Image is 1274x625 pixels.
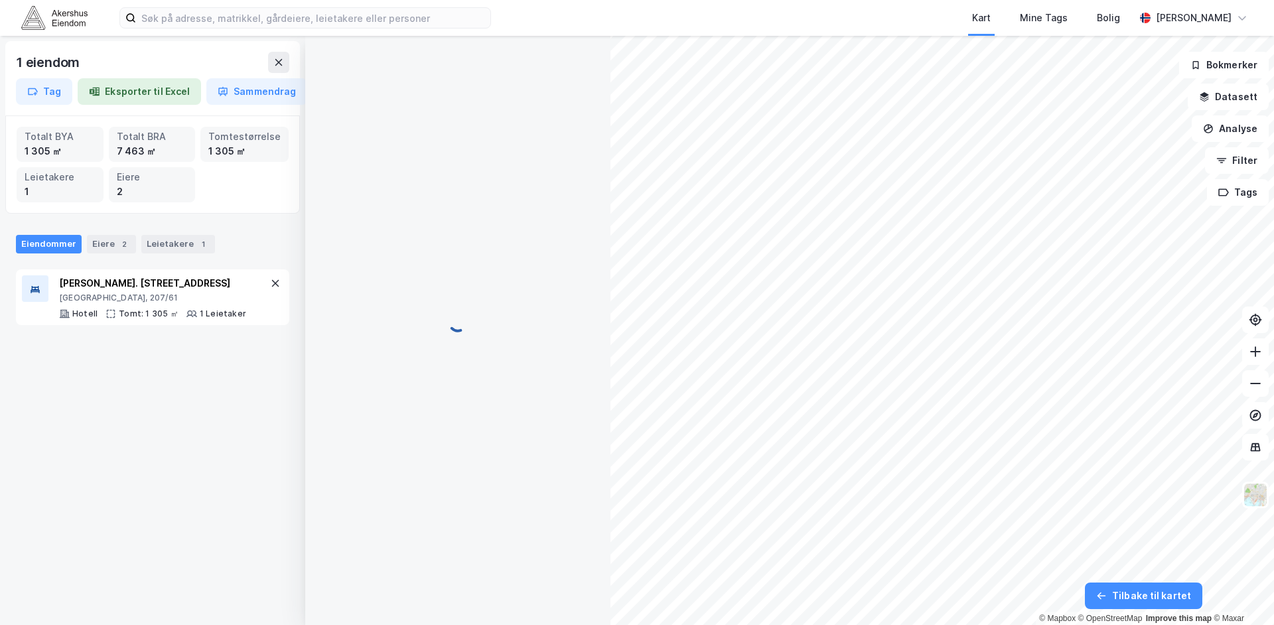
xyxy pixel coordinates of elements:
[1243,482,1268,508] img: Z
[78,78,201,105] button: Eksporter til Excel
[972,10,991,26] div: Kart
[1097,10,1120,26] div: Bolig
[136,8,490,28] input: Søk på adresse, matrikkel, gårdeiere, leietakere eller personer
[206,78,307,105] button: Sammendrag
[87,235,136,253] div: Eiere
[117,184,188,199] div: 2
[1188,84,1269,110] button: Datasett
[208,144,281,159] div: 1 305 ㎡
[25,170,96,184] div: Leietakere
[16,78,72,105] button: Tag
[208,129,281,144] div: Tomtestørrelse
[25,184,96,199] div: 1
[1039,614,1076,623] a: Mapbox
[16,52,82,73] div: 1 eiendom
[117,144,188,159] div: 7 463 ㎡
[119,309,178,319] div: Tomt: 1 305 ㎡
[1208,561,1274,625] iframe: Chat Widget
[21,6,88,29] img: akershus-eiendom-logo.9091f326c980b4bce74ccdd9f866810c.svg
[1146,614,1212,623] a: Improve this map
[1207,179,1269,206] button: Tags
[59,275,246,291] div: [PERSON_NAME]. [STREET_ADDRESS]
[59,293,246,303] div: [GEOGRAPHIC_DATA], 207/61
[447,312,468,333] img: spinner.a6d8c91a73a9ac5275cf975e30b51cfb.svg
[1156,10,1232,26] div: [PERSON_NAME]
[200,309,246,319] div: 1 Leietaker
[1192,115,1269,142] button: Analyse
[1078,614,1143,623] a: OpenStreetMap
[1020,10,1068,26] div: Mine Tags
[1205,147,1269,174] button: Filter
[1208,561,1274,625] div: Kontrollprogram for chat
[1179,52,1269,78] button: Bokmerker
[117,170,188,184] div: Eiere
[117,129,188,144] div: Totalt BRA
[1085,583,1202,609] button: Tilbake til kartet
[196,238,210,251] div: 1
[141,235,215,253] div: Leietakere
[117,238,131,251] div: 2
[16,235,82,253] div: Eiendommer
[25,129,96,144] div: Totalt BYA
[25,144,96,159] div: 1 305 ㎡
[72,309,98,319] div: Hotell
